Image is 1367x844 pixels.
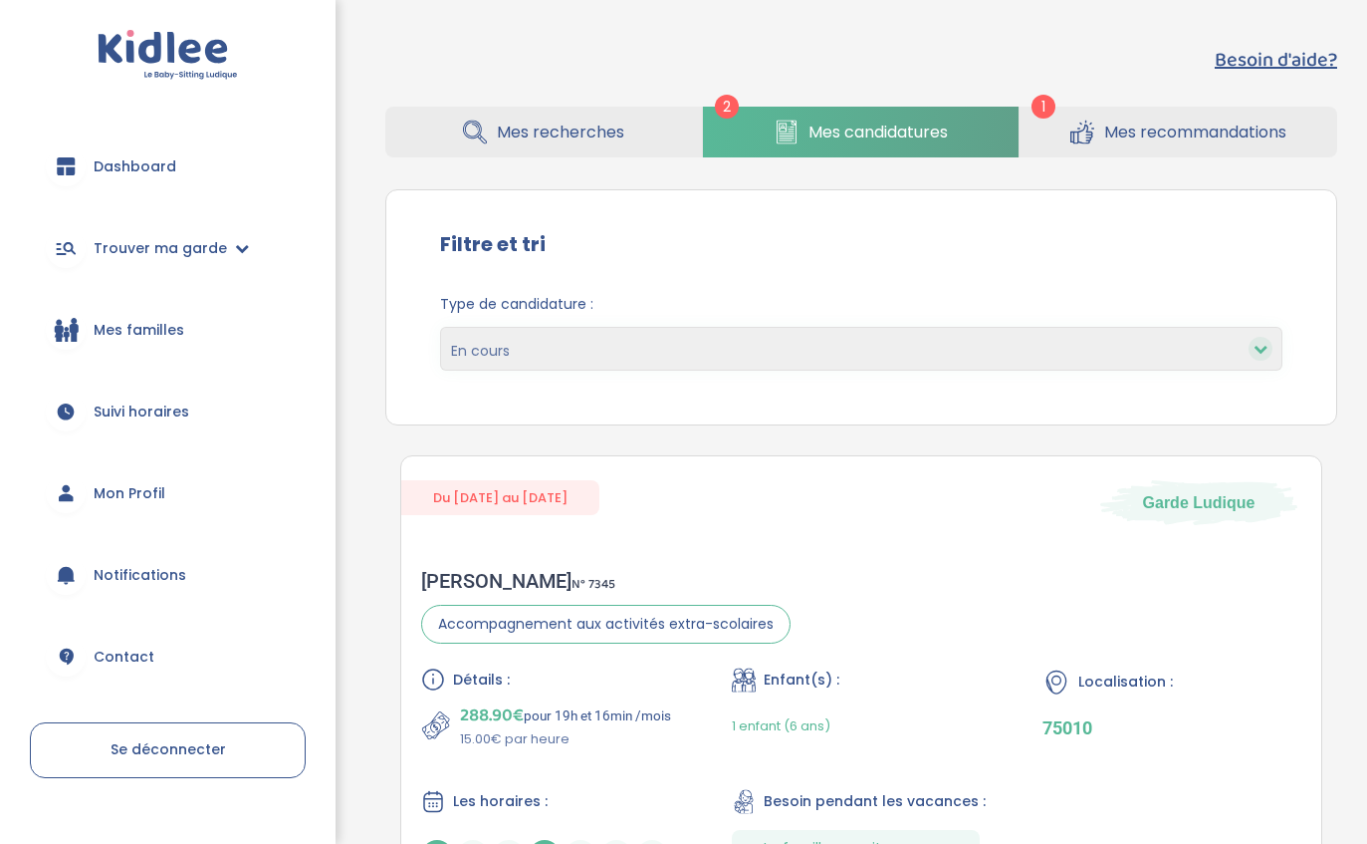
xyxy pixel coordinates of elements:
[94,402,189,422] span: Suivi horaires
[715,95,739,119] span: 2
[1143,491,1255,513] span: Garde Ludique
[98,30,238,81] img: logo.svg
[703,107,1020,157] a: Mes candidatures
[1020,107,1337,157] a: Mes recommandations
[30,212,306,284] a: Trouver ma garde
[94,565,186,586] span: Notifications
[460,729,671,749] p: 15.00€ par heure
[30,376,306,447] a: Suivi horaires
[94,483,165,504] span: Mon Profil
[440,294,1282,315] span: Type de candidature :
[497,120,624,144] span: Mes recherches
[460,702,524,729] span: 288.90€
[571,574,615,595] span: N° 7345
[421,569,791,593] div: [PERSON_NAME]
[764,670,839,691] span: Enfant(s) :
[764,791,986,812] span: Besoin pendant les vacances :
[440,229,546,259] label: Filtre et tri
[401,480,599,515] span: Du [DATE] au [DATE]
[30,294,306,366] a: Mes familles
[30,539,306,611] a: Notifications
[453,670,510,691] span: Détails :
[94,156,176,177] span: Dashboard
[385,107,702,157] a: Mes recherches
[1215,45,1337,75] button: Besoin d'aide?
[30,722,306,778] a: Se déconnecter
[94,647,154,668] span: Contact
[30,621,306,693] a: Contact
[421,605,791,644] span: Accompagnement aux activités extra-scolaires
[1031,95,1055,119] span: 1
[808,120,948,144] span: Mes candidatures
[111,739,226,759] span: Se déconnecter
[1042,717,1301,738] p: 75010
[30,131,306,202] a: Dashboard
[94,238,227,259] span: Trouver ma garde
[1104,120,1286,144] span: Mes recommandations
[460,702,671,729] p: pour 19h et 16min /mois
[732,716,830,735] span: 1 enfant (6 ans)
[453,791,548,812] span: Les horaires :
[1078,672,1173,693] span: Localisation :
[30,457,306,529] a: Mon Profil
[94,320,184,341] span: Mes familles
